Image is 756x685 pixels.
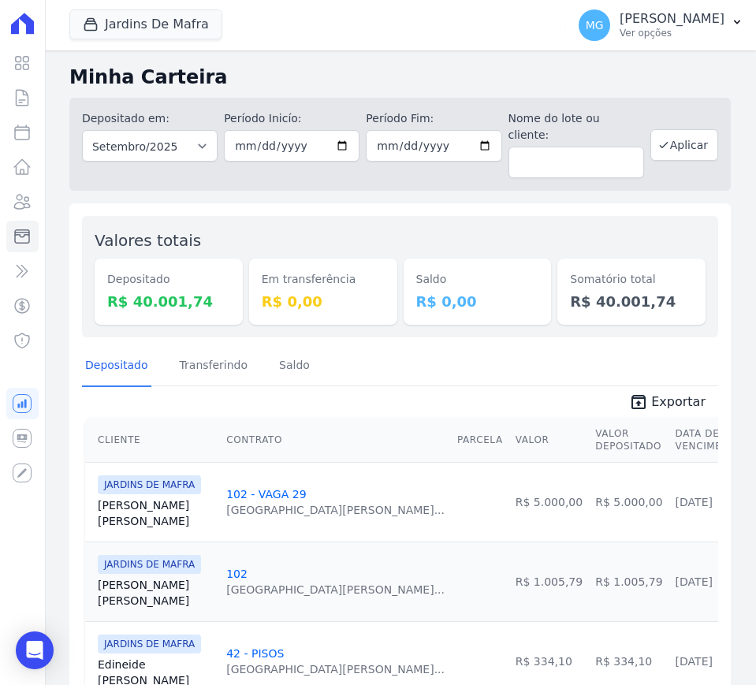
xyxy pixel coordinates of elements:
button: Aplicar [650,129,718,161]
th: Valor Depositado [589,418,668,463]
td: R$ 1.005,79 [589,542,668,621]
dd: R$ 0,00 [262,291,385,312]
dd: R$ 40.001,74 [570,291,693,312]
th: Cliente [85,418,220,463]
a: 102 - VAGA 29 [226,488,306,501]
span: MG [586,20,604,31]
a: Depositado [82,346,151,387]
a: [PERSON_NAME][PERSON_NAME] [98,497,214,529]
dt: Depositado [107,271,230,288]
label: Valores totais [95,231,201,250]
td: R$ 5.000,00 [589,462,668,542]
h2: Minha Carteira [69,63,731,91]
span: Exportar [651,393,706,411]
th: Valor [509,418,589,463]
p: Ver opções [620,27,724,39]
td: R$ 1.005,79 [509,542,589,621]
th: Data de Vencimento [669,418,750,463]
i: unarchive [629,393,648,411]
td: R$ 5.000,00 [509,462,589,542]
dd: R$ 40.001,74 [107,291,230,312]
button: MG [PERSON_NAME] Ver opções [566,3,756,47]
a: 102 [226,568,248,580]
div: Open Intercom Messenger [16,631,54,669]
a: [DATE] [676,655,713,668]
a: 42 - PISOS [226,647,284,660]
div: [GEOGRAPHIC_DATA][PERSON_NAME]... [226,502,445,518]
label: Depositado em: [82,112,169,125]
p: [PERSON_NAME] [620,11,724,27]
th: Contrato [220,418,451,463]
dd: R$ 0,00 [416,291,539,312]
div: [GEOGRAPHIC_DATA][PERSON_NAME]... [226,582,445,598]
label: Período Inicío: [224,110,359,127]
dt: Em transferência [262,271,385,288]
a: Transferindo [177,346,251,387]
a: [DATE] [676,496,713,508]
a: unarchive Exportar [616,393,718,415]
a: [DATE] [676,575,713,588]
dt: Saldo [416,271,539,288]
div: [GEOGRAPHIC_DATA][PERSON_NAME]... [226,661,445,677]
dt: Somatório total [570,271,693,288]
a: Saldo [276,346,313,387]
label: Nome do lote ou cliente: [508,110,644,143]
label: Período Fim: [366,110,501,127]
button: Jardins De Mafra [69,9,222,39]
span: JARDINS DE MAFRA [98,475,201,494]
th: Parcela [451,418,509,463]
span: JARDINS DE MAFRA [98,555,201,574]
a: [PERSON_NAME][PERSON_NAME] [98,577,214,609]
span: JARDINS DE MAFRA [98,635,201,653]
